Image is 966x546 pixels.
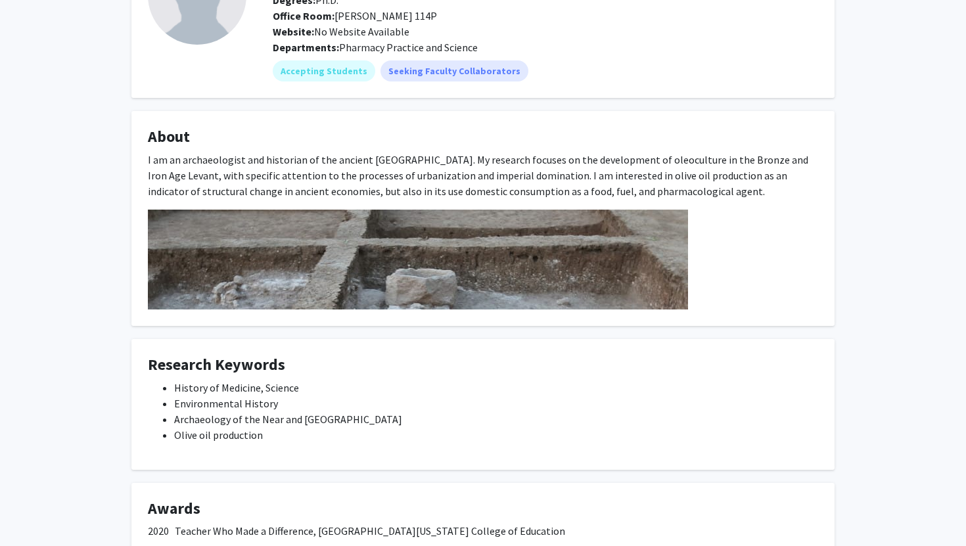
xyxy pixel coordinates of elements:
[148,499,818,518] h4: Awards
[339,41,478,54] span: Pharmacy Practice and Science
[10,487,56,536] iframe: Chat
[273,9,334,22] b: Office Room:
[273,25,409,38] span: No Website Available
[273,25,314,38] b: Website:
[174,428,263,442] span: Olive oil production
[148,127,818,147] h4: About
[174,397,278,410] span: Environmental History
[148,355,818,375] h4: Research Keywords
[273,41,339,54] b: Departments:
[148,152,818,199] p: I am an archaeologist and historian of the ancient [GEOGRAPHIC_DATA]. My research focuses on the ...
[273,9,437,22] span: [PERSON_NAME] 114P
[273,60,375,81] mat-chip: Accepting Students
[148,523,818,539] p: 2020 Teacher Who Made a Difference, [GEOGRAPHIC_DATA][US_STATE] College of Education
[174,381,299,394] span: History of Medicine, Science
[174,413,402,426] span: Archaeology of the Near and [GEOGRAPHIC_DATA]
[380,60,528,81] mat-chip: Seeking Faculty Collaborators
